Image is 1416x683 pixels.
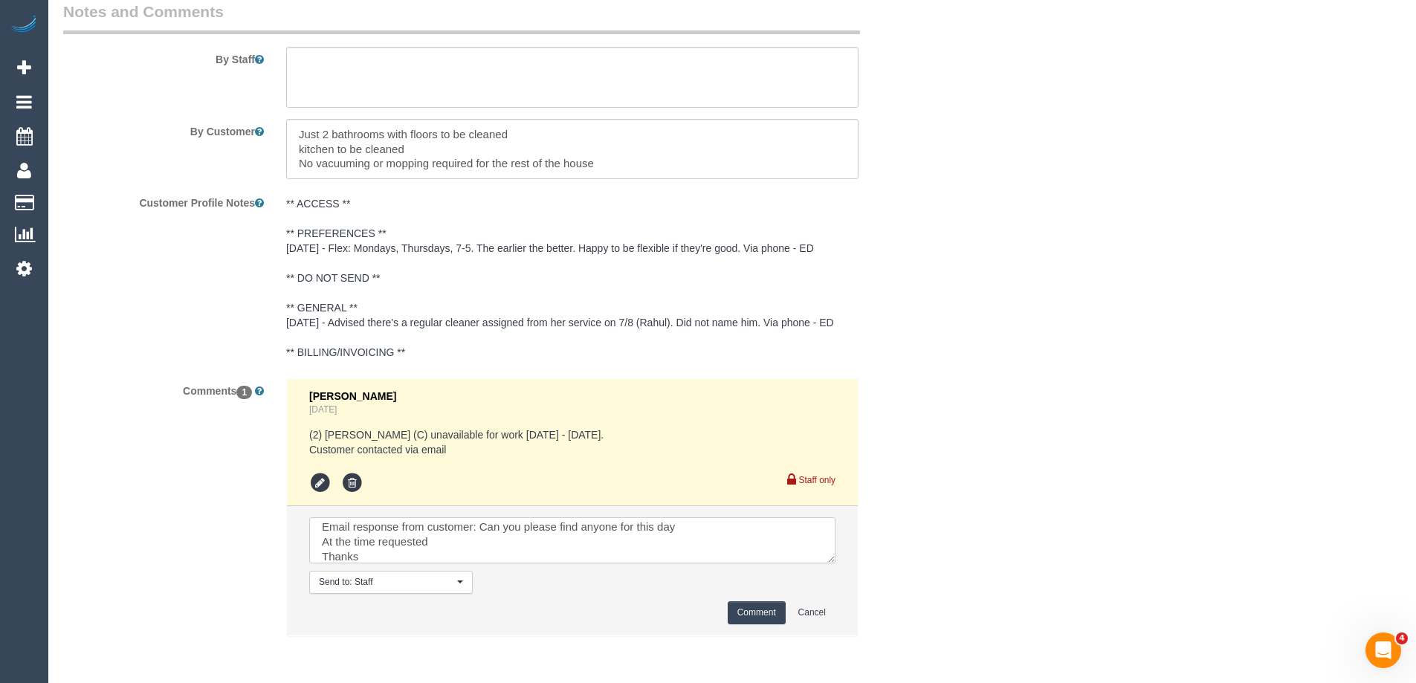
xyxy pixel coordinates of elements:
span: 1 [236,386,252,399]
img: Automaid Logo [9,15,39,36]
label: By Staff [52,47,275,67]
button: Comment [728,601,786,624]
span: [PERSON_NAME] [309,390,396,402]
iframe: Intercom live chat [1365,632,1401,668]
span: 4 [1396,632,1408,644]
label: Comments [52,378,275,398]
button: Send to: Staff [309,571,473,594]
label: Customer Profile Notes [52,190,275,210]
legend: Notes and Comments [63,1,860,34]
button: Cancel [789,601,835,624]
label: By Customer [52,119,275,139]
small: Staff only [799,475,835,485]
a: [DATE] [309,404,337,415]
pre: (2) [PERSON_NAME] (C) unavailable for work [DATE] - [DATE]. Customer contacted via email [309,427,835,457]
span: Send to: Staff [319,576,453,589]
pre: ** ACCESS ** ** PREFERENCES ** [DATE] - Flex: Mondays, Thursdays, 7-5. The earlier the better. Ha... [286,196,859,360]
